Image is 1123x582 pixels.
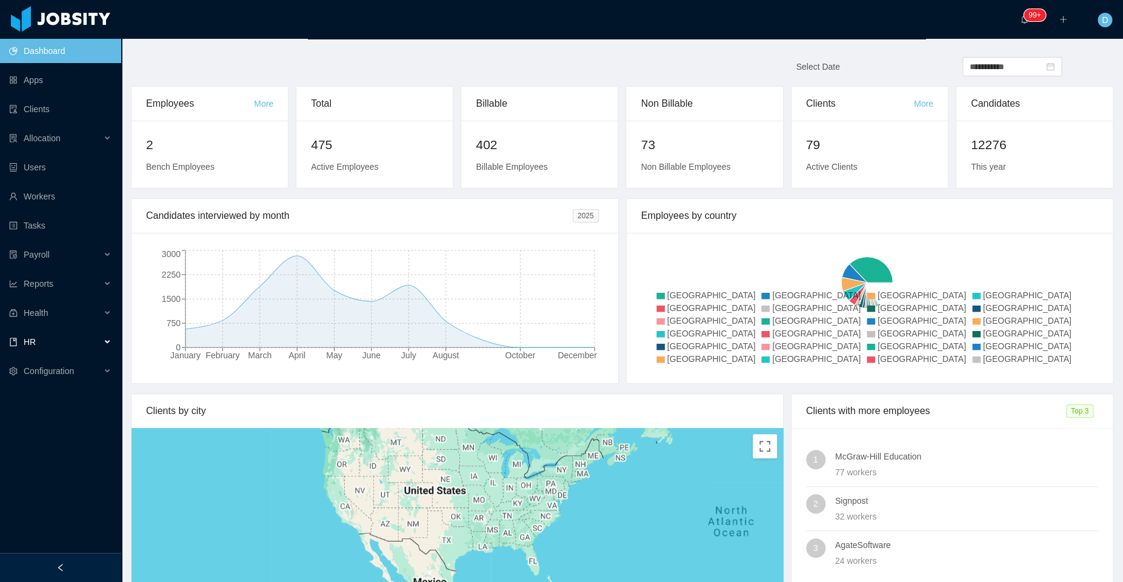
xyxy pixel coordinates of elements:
span: [GEOGRAPHIC_DATA] [772,303,861,313]
span: [GEOGRAPHIC_DATA] [878,290,966,300]
a: icon: profileTasks [9,213,112,238]
tspan: June [362,350,381,360]
span: Select Date [796,62,839,72]
tspan: 1500 [162,294,181,304]
i: icon: plus [1059,15,1067,24]
i: icon: book [9,338,18,346]
span: [GEOGRAPHIC_DATA] [878,341,966,351]
div: Non Billable [641,87,768,121]
div: Employees [146,87,254,121]
span: Allocation [24,133,61,143]
div: Clients with more employees [806,394,1066,428]
span: [GEOGRAPHIC_DATA] [983,354,1071,364]
span: Top 3 [1066,404,1093,418]
a: More [254,99,273,109]
i: icon: calendar [1046,62,1055,71]
a: More [914,99,933,109]
span: 3 [813,538,818,558]
span: Payroll [24,250,50,259]
div: 24 workers [835,554,1098,567]
tspan: March [248,350,272,360]
tspan: July [401,350,416,360]
span: [GEOGRAPHIC_DATA] [983,316,1071,326]
h2: 475 [311,135,438,155]
h4: Signpost [835,494,1098,507]
i: icon: solution [9,134,18,142]
span: [GEOGRAPHIC_DATA] [772,316,861,326]
i: icon: medicine-box [9,309,18,317]
div: 32 workers [835,510,1098,523]
span: [GEOGRAPHIC_DATA] [878,354,966,364]
span: Health [24,308,48,318]
span: [GEOGRAPHIC_DATA] [983,290,1071,300]
span: HR [24,337,36,347]
a: icon: pie-chartDashboard [9,39,112,63]
a: icon: robotUsers [9,155,112,179]
div: Employees by country [641,199,1099,233]
span: [GEOGRAPHIC_DATA] [667,329,756,338]
tspan: August [433,350,459,360]
span: [GEOGRAPHIC_DATA] [983,329,1071,338]
tspan: January [170,350,201,360]
span: D [1102,13,1108,27]
tspan: 3000 [162,249,181,258]
span: [GEOGRAPHIC_DATA] [983,303,1071,313]
button: Toggle fullscreen view [753,434,777,458]
div: Candidates [971,87,1098,121]
tspan: October [505,350,535,360]
div: Clients [806,87,914,121]
i: icon: file-protect [9,250,18,259]
h2: 402 [476,135,603,155]
span: Configuration [24,366,74,376]
tspan: May [326,350,342,360]
span: 1 [813,450,818,469]
a: icon: appstoreApps [9,68,112,92]
span: Non Billable Employees [641,162,730,172]
span: [GEOGRAPHIC_DATA] [878,329,966,338]
span: [GEOGRAPHIC_DATA] [667,341,756,351]
span: Active Employees [311,162,378,172]
a: icon: userWorkers [9,184,112,209]
h2: 12276 [971,135,1098,155]
span: 2025 [573,209,599,222]
i: icon: line-chart [9,279,18,288]
span: [GEOGRAPHIC_DATA] [878,303,966,313]
span: [GEOGRAPHIC_DATA] [772,341,861,351]
span: This year [971,162,1006,172]
span: [GEOGRAPHIC_DATA] [667,354,756,364]
sup: 332 [1024,9,1045,21]
div: 77 workers [835,466,1098,479]
div: Candidates interviewed by month [146,199,573,233]
tspan: 750 [167,318,181,328]
span: [GEOGRAPHIC_DATA] [667,290,756,300]
span: [GEOGRAPHIC_DATA] [878,316,966,326]
span: Reports [24,279,53,289]
span: [GEOGRAPHIC_DATA] [983,341,1071,351]
h4: AgateSoftware [835,538,1098,552]
span: [GEOGRAPHIC_DATA] [772,329,861,338]
tspan: December [558,350,597,360]
span: Billable Employees [476,162,547,172]
div: Total [311,87,438,121]
span: 2 [813,494,818,513]
span: [GEOGRAPHIC_DATA] [667,316,756,326]
a: icon: auditClients [9,97,112,121]
h2: 79 [806,135,933,155]
span: Bench Employees [146,162,215,172]
span: Active Clients [806,162,858,172]
div: Billable [476,87,603,121]
tspan: February [205,350,239,360]
span: [GEOGRAPHIC_DATA] [667,303,756,313]
tspan: April [288,350,305,360]
h4: McGraw-Hill Education [835,450,1098,463]
h2: 2 [146,135,273,155]
h2: 73 [641,135,768,155]
div: Clients by city [146,394,768,428]
tspan: 0 [176,343,181,352]
i: icon: setting [9,367,18,375]
span: [GEOGRAPHIC_DATA] [772,354,861,364]
i: icon: bell [1020,15,1028,24]
span: [GEOGRAPHIC_DATA] [772,290,861,300]
tspan: 2250 [162,270,181,279]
